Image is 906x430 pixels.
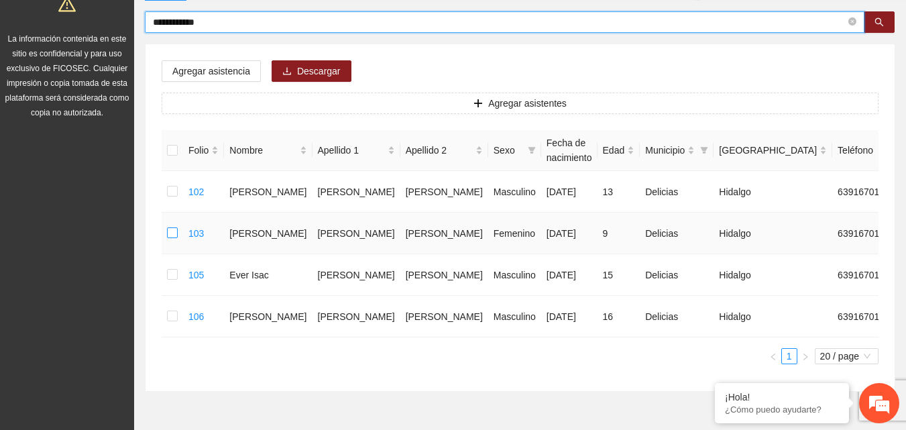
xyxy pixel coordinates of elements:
span: search [874,17,884,28]
span: Apellido 2 [406,143,473,158]
td: Hidalgo [714,254,832,296]
td: 16 [598,296,640,337]
td: [DATE] [541,213,598,254]
td: [PERSON_NAME] [400,254,488,296]
button: Agregar asistencia [162,60,261,82]
td: [PERSON_NAME] [313,296,400,337]
td: [PERSON_NAME] [313,213,400,254]
td: 6391670148 [832,254,895,296]
span: filter [697,140,711,160]
td: Masculino [488,171,541,213]
td: [PERSON_NAME] [313,171,400,213]
td: [PERSON_NAME] [313,254,400,296]
li: Previous Page [765,348,781,364]
span: Descargar [297,64,341,78]
th: Colonia [714,130,832,171]
span: Apellido 1 [318,143,385,158]
a: 103 [188,228,204,239]
span: right [801,353,809,361]
span: close-circle [848,16,856,29]
button: left [765,348,781,364]
td: [PERSON_NAME] [224,296,312,337]
span: filter [528,146,536,154]
span: La información contenida en este sitio es confidencial y para uso exclusivo de FICOSEC. Cualquier... [5,34,129,117]
button: search [864,11,895,33]
td: [PERSON_NAME] [400,171,488,213]
textarea: Escriba su mensaje y pulse “Intro” [7,287,256,334]
span: download [282,66,292,77]
span: filter [525,140,539,160]
th: Folio [183,130,224,171]
span: close-circle [848,17,856,25]
span: Edad [603,143,625,158]
td: [DATE] [541,171,598,213]
td: 6391670148 [832,296,895,337]
span: Agregar asistencia [172,64,250,78]
th: Municipio [640,130,714,171]
a: 102 [188,186,204,197]
th: Fecha de nacimiento [541,130,598,171]
span: 20 / page [820,349,873,364]
td: 6391670148 [832,213,895,254]
th: Teléfono [832,130,895,171]
span: Municipio [645,143,685,158]
span: [GEOGRAPHIC_DATA] [719,143,817,158]
li: 1 [781,348,797,364]
th: Apellido 1 [313,130,400,171]
div: Chatee con nosotros ahora [70,68,225,86]
span: Nombre [229,143,296,158]
p: ¿Cómo puedo ayudarte? [725,405,839,415]
span: Agregar asistentes [488,96,567,111]
td: 13 [598,171,640,213]
a: 1 [782,349,797,364]
span: Sexo [494,143,522,158]
td: 6391670148 [832,171,895,213]
a: 105 [188,270,204,280]
td: Femenino [488,213,541,254]
td: Masculino [488,254,541,296]
td: [PERSON_NAME] [400,296,488,337]
th: Apellido 2 [400,130,488,171]
td: [PERSON_NAME] [224,171,312,213]
th: Edad [598,130,640,171]
td: 15 [598,254,640,296]
span: filter [700,146,708,154]
td: Delicias [640,254,714,296]
div: Minimizar ventana de chat en vivo [220,7,252,39]
span: left [769,353,777,361]
td: 9 [598,213,640,254]
td: Hidalgo [714,171,832,213]
a: 106 [188,311,204,322]
span: Estamos en línea. [78,140,185,275]
span: plus [473,99,483,109]
td: [DATE] [541,296,598,337]
div: Page Size [815,348,879,364]
td: Delicias [640,213,714,254]
button: right [797,348,813,364]
button: plusAgregar asistentes [162,93,879,114]
td: Delicias [640,296,714,337]
td: Delicias [640,171,714,213]
td: [PERSON_NAME] [224,213,312,254]
td: [PERSON_NAME] [400,213,488,254]
span: Folio [188,143,209,158]
li: Next Page [797,348,813,364]
td: Hidalgo [714,213,832,254]
button: downloadDescargar [272,60,351,82]
th: Nombre [224,130,312,171]
td: Hidalgo [714,296,832,337]
td: Ever Isac [224,254,312,296]
div: ¡Hola! [725,392,839,402]
td: [DATE] [541,254,598,296]
td: Masculino [488,296,541,337]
